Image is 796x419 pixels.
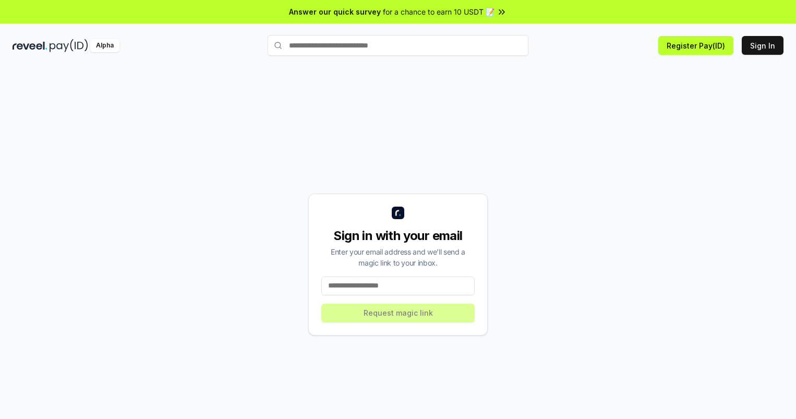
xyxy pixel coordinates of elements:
div: Enter your email address and we’ll send a magic link to your inbox. [321,246,475,268]
span: for a chance to earn 10 USDT 📝 [383,6,495,17]
button: Sign In [742,36,783,55]
img: reveel_dark [13,39,47,52]
img: pay_id [50,39,88,52]
div: Sign in with your email [321,228,475,244]
div: Alpha [90,39,119,52]
button: Register Pay(ID) [658,36,733,55]
span: Answer our quick survey [289,6,381,17]
img: logo_small [392,207,404,219]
